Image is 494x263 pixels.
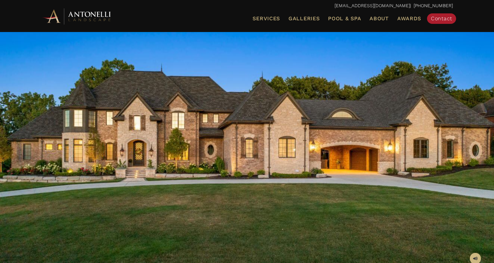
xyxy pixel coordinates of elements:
span: Contact [431,15,452,22]
span: Pool & Spa [328,15,361,22]
a: Galleries [286,14,322,23]
span: Awards [397,15,421,22]
a: Awards [395,14,424,23]
span: Services [253,16,280,21]
a: Contact [427,13,456,24]
a: [EMAIL_ADDRESS][DOMAIN_NAME] [335,3,410,8]
a: About [367,14,391,23]
span: Galleries [288,15,320,22]
a: Pool & Spa [325,14,364,23]
span: About [370,16,389,21]
p: | [PHONE_NUMBER] [41,2,453,10]
img: Antonelli Horizontal Logo [41,7,113,25]
a: Services [250,14,283,23]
